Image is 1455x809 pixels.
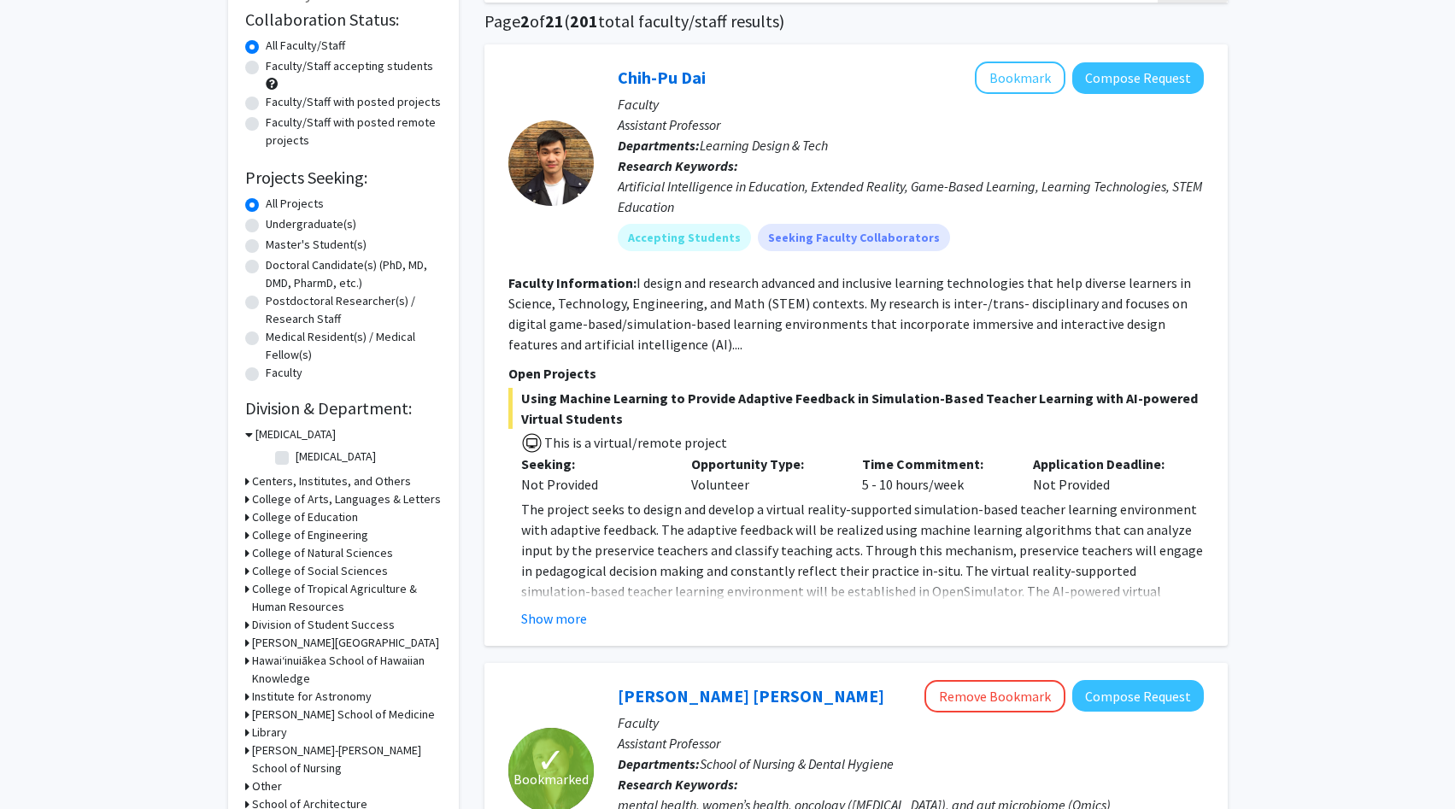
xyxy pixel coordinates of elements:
label: Undergraduate(s) [266,215,356,233]
b: Departments: [618,755,700,772]
b: Research Keywords: [618,157,738,174]
h3: Other [252,777,282,795]
button: Compose Request to Samia Valeria Ozorio Dutra [1072,680,1204,712]
h3: College of Arts, Languages & Letters [252,490,441,508]
p: Seeking: [521,454,666,474]
label: All Projects [266,195,324,213]
b: Research Keywords: [618,776,738,793]
p: Open Projects [508,363,1204,384]
label: Postdoctoral Researcher(s) / Research Staff [266,292,442,328]
span: School of Nursing & Dental Hygiene [700,755,894,772]
p: Assistant Professor [618,733,1204,753]
span: This is a virtual/remote project [543,434,727,451]
button: Remove Bookmark [924,680,1065,712]
a: [PERSON_NAME] [PERSON_NAME] [618,685,884,706]
h3: College of Engineering [252,526,368,544]
b: Faculty Information: [508,274,637,291]
div: Volunteer [678,454,849,495]
mat-chip: Seeking Faculty Collaborators [758,224,950,251]
label: Faculty/Staff with posted projects [266,93,441,111]
fg-read-more: I design and research advanced and inclusive learning technologies that help diverse learners in ... [508,274,1191,353]
div: Not Provided [521,474,666,495]
button: Add Chih-Pu Dai to Bookmarks [975,62,1065,94]
label: [MEDICAL_DATA] [296,448,376,466]
b: Departments: [618,137,700,154]
h3: [PERSON_NAME][GEOGRAPHIC_DATA] [252,634,439,652]
h3: [MEDICAL_DATA] [255,425,336,443]
a: Chih-Pu Dai [618,67,706,88]
h3: College of Education [252,508,358,526]
button: Compose Request to Chih-Pu Dai [1072,62,1204,94]
button: Show more [521,608,587,629]
p: Faculty [618,712,1204,733]
h3: Institute for Astronomy [252,688,372,706]
h1: Page of ( total faculty/staff results) [484,11,1228,32]
span: Learning Design & Tech [700,137,828,154]
h3: Centers, Institutes, and Others [252,472,411,490]
p: Opportunity Type: [691,454,836,474]
span: Bookmarked [513,769,589,789]
span: 21 [545,10,564,32]
span: 201 [570,10,598,32]
div: Artificial Intelligence in Education, Extended Reality, Game-Based Learning, Learning Technologie... [618,176,1204,217]
h3: Library [252,724,287,742]
label: Faculty [266,364,302,382]
iframe: Chat [13,732,73,796]
h3: College of Tropical Agriculture & Human Resources [252,580,442,616]
h3: Division of Student Success [252,616,395,634]
h3: [PERSON_NAME] School of Medicine [252,706,435,724]
p: Faculty [618,94,1204,114]
label: Faculty/Staff with posted remote projects [266,114,442,149]
mat-chip: Accepting Students [618,224,751,251]
div: 5 - 10 hours/week [849,454,1020,495]
h3: Hawaiʻinuiākea School of Hawaiian Knowledge [252,652,442,688]
h3: College of Social Sciences [252,562,388,580]
label: Master's Student(s) [266,236,367,254]
h3: College of Natural Sciences [252,544,393,562]
p: Application Deadline: [1033,454,1178,474]
h3: [PERSON_NAME]-[PERSON_NAME] School of Nursing [252,742,442,777]
p: Time Commitment: [862,454,1007,474]
span: 2 [520,10,530,32]
span: Using Machine Learning to Provide Adaptive Feedback in Simulation-Based Teacher Learning with AI-... [508,388,1204,429]
label: All Faculty/Staff [266,37,345,55]
h2: Collaboration Status: [245,9,442,30]
div: Not Provided [1020,454,1191,495]
span: ✓ [537,752,566,769]
h2: Projects Seeking: [245,167,442,188]
p: Assistant Professor [618,114,1204,135]
h2: Division & Department: [245,398,442,419]
label: Medical Resident(s) / Medical Fellow(s) [266,328,442,364]
label: Doctoral Candidate(s) (PhD, MD, DMD, PharmD, etc.) [266,256,442,292]
label: Faculty/Staff accepting students [266,57,433,75]
p: The project seeks to design and develop a virtual reality-supported simulation-based teacher lear... [521,499,1204,622]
